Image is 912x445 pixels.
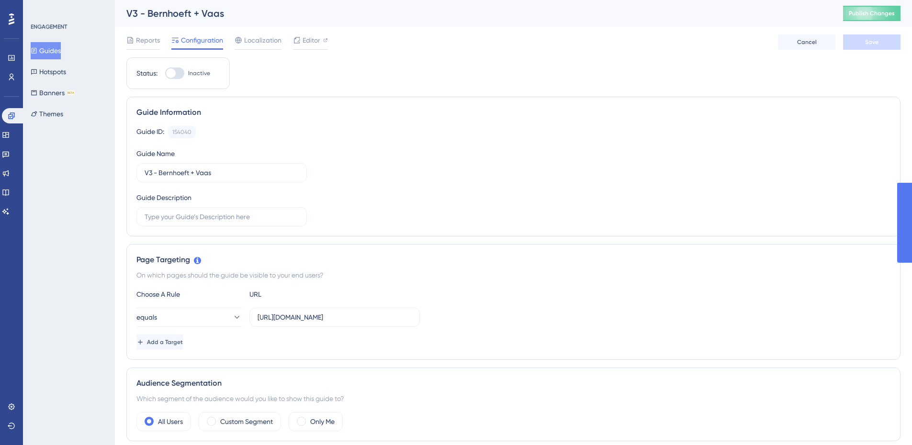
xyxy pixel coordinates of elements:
button: Themes [31,105,63,122]
div: Guide Description [136,192,191,203]
button: Save [843,34,901,50]
span: Cancel [797,38,817,46]
div: ENGAGEMENT [31,23,67,31]
input: Type your Guide’s Description here [145,211,299,222]
button: Publish Changes [843,6,901,21]
button: BannersBETA [31,84,75,101]
div: Which segment of the audience would you like to show this guide to? [136,393,890,404]
span: Reports [136,34,160,46]
iframe: UserGuiding AI Assistant Launcher [872,407,901,436]
div: On which pages should the guide be visible to your end users? [136,269,890,281]
button: Cancel [778,34,835,50]
div: Guide ID: [136,126,164,138]
div: Status: [136,67,158,79]
button: Hotspots [31,63,66,80]
button: Guides [31,42,61,59]
span: Add a Target [147,338,183,346]
div: Audience Segmentation [136,378,890,389]
button: Add a Target [136,334,183,350]
input: yourwebsite.com/path [258,312,412,323]
div: Page Targeting [136,254,890,266]
label: Only Me [310,416,335,427]
span: Inactive [188,69,210,77]
label: Custom Segment [220,416,273,427]
span: Configuration [181,34,223,46]
span: Save [865,38,878,46]
div: BETA [67,90,75,95]
div: Guide Name [136,148,175,159]
div: Choose A Rule [136,289,242,300]
input: Type your Guide’s Name here [145,167,299,178]
span: Editor [303,34,320,46]
div: URL [249,289,355,300]
div: V3 - Bernhoeft + Vaas [126,7,819,20]
div: 154040 [172,128,191,136]
button: equals [136,308,242,327]
span: Publish Changes [849,10,895,17]
span: equals [136,311,157,323]
label: All Users [158,416,183,427]
div: Guide Information [136,107,890,118]
span: Localization [244,34,281,46]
